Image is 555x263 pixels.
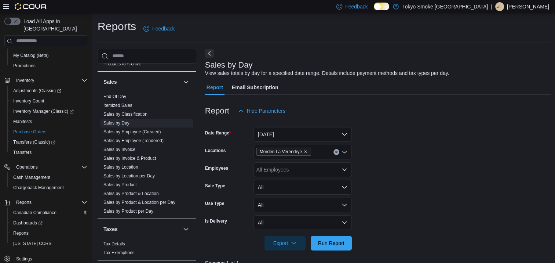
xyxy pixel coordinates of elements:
[264,236,306,251] button: Export
[13,163,41,172] button: Operations
[10,208,59,217] a: Canadian Compliance
[253,215,352,230] button: All
[10,117,87,126] span: Manifests
[13,210,56,216] span: Canadian Compliance
[7,238,90,249] button: [US_STATE] CCRS
[402,2,488,11] p: Tokyo Smoke [GEOGRAPHIC_DATA]
[13,198,87,207] span: Reports
[103,173,155,179] span: Sales by Location per Day
[205,201,224,206] label: Use Type
[318,239,344,247] span: Run Report
[103,120,129,126] a: Sales by Day
[1,162,90,172] button: Operations
[13,98,44,104] span: Inventory Count
[103,226,118,233] h3: Taxes
[10,183,87,192] span: Chargeback Management
[13,76,87,85] span: Inventory
[10,117,35,126] a: Manifests
[10,173,87,182] span: Cash Management
[10,183,67,192] a: Chargeback Management
[13,149,32,155] span: Transfers
[21,18,87,32] span: Load All Apps in [GEOGRAPHIC_DATA]
[103,61,141,67] span: Products to Archive
[98,92,196,219] div: Sales
[103,138,164,143] a: Sales by Employee (Tendered)
[205,49,214,58] button: Next
[13,139,55,145] span: Transfers (Classic)
[10,138,58,147] a: Transfers (Classic)
[7,96,90,106] button: Inventory Count
[235,104,288,118] button: Hide Parameters
[205,183,225,189] label: Sale Type
[13,185,64,191] span: Chargeback Management
[7,218,90,228] a: Dashboards
[342,167,347,173] button: Open list of options
[10,239,87,248] span: Washington CCRS
[10,97,47,105] a: Inventory Count
[205,69,449,77] div: View sales totals by day for a specified date range. Details include payment methods and tax type...
[10,138,87,147] span: Transfers (Classic)
[7,172,90,183] button: Cash Management
[10,127,50,136] a: Purchase Orders
[182,225,190,234] button: Taxes
[7,147,90,158] button: Transfers
[10,107,77,116] a: Inventory Manager (Classic)
[247,107,285,115] span: Hide Parameters
[103,191,159,196] a: Sales by Product & Location
[13,88,61,94] span: Adjustments (Classic)
[103,111,147,117] span: Sales by Classification
[256,148,311,156] span: Morden La Verendrye
[10,127,87,136] span: Purchase Orders
[103,200,175,205] a: Sales by Product & Location per Day
[7,183,90,193] button: Chargeback Management
[495,2,504,11] div: Jennifer Lamont
[205,218,227,224] label: Is Delivery
[10,61,87,70] span: Promotions
[103,147,135,152] span: Sales by Invoice
[10,208,87,217] span: Canadian Compliance
[152,25,175,32] span: Feedback
[103,250,135,255] a: Tax Exemptions
[1,75,90,86] button: Inventory
[10,97,87,105] span: Inventory Count
[16,256,32,262] span: Settings
[7,61,90,71] button: Promotions
[374,3,389,10] input: Dark Mode
[10,219,87,227] span: Dashboards
[253,180,352,195] button: All
[10,229,32,238] a: Reports
[205,165,228,171] label: Employees
[103,209,153,214] a: Sales by Product per Day
[232,80,278,95] span: Email Subscription
[103,156,156,161] a: Sales by Invoice & Product
[10,86,64,95] a: Adjustments (Classic)
[13,241,51,246] span: [US_STATE] CCRS
[253,127,352,142] button: [DATE]
[7,50,90,61] button: My Catalog (Beta)
[103,165,138,170] a: Sales by Location
[103,61,141,66] a: Products to Archive
[16,199,32,205] span: Reports
[342,149,347,155] button: Open list of options
[103,208,153,214] span: Sales by Product per Day
[1,197,90,208] button: Reports
[103,102,132,108] span: Itemized Sales
[103,94,126,99] a: End Of Day
[13,163,87,172] span: Operations
[103,164,138,170] span: Sales by Location
[10,173,53,182] a: Cash Management
[205,107,229,115] h3: Report
[13,63,36,69] span: Promotions
[13,108,74,114] span: Inventory Manager (Classic)
[103,199,175,205] span: Sales by Product & Location per Day
[103,173,155,179] a: Sales by Location per Day
[103,103,132,108] a: Itemized Sales
[140,21,178,36] a: Feedback
[103,129,161,134] a: Sales by Employee (Created)
[311,236,352,251] button: Run Report
[103,78,117,86] h3: Sales
[10,86,87,95] span: Adjustments (Classic)
[260,148,302,155] span: Morden La Verendrye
